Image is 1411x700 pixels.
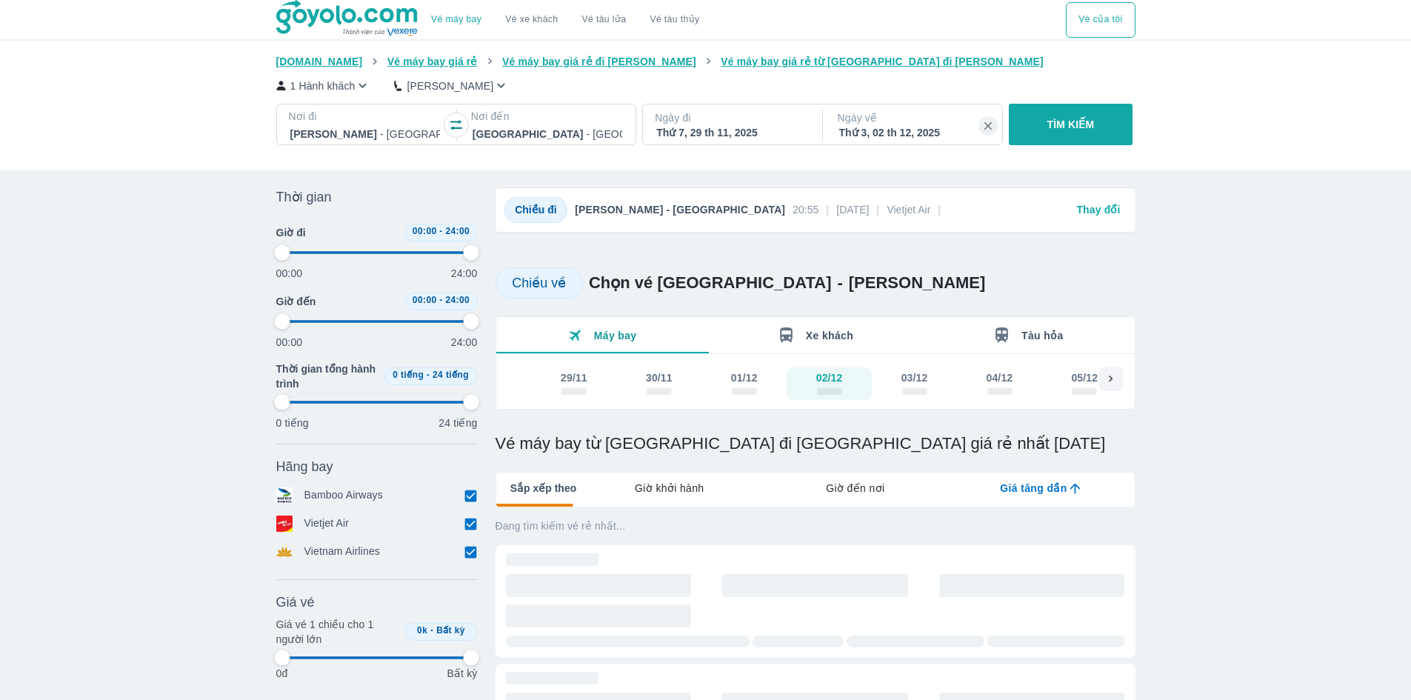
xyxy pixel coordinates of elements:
[515,204,556,216] span: Chiều đi
[987,370,1013,385] div: 04/12
[496,519,1135,533] p: Đang tìm kiếm vé rẻ nhất...
[512,276,566,290] span: Chiều về
[276,335,303,350] p: 00:00
[731,370,758,385] div: 01/12
[1021,330,1064,341] span: Tàu hỏa
[532,367,1099,400] div: scrollable day and price
[1070,198,1126,221] button: Thay đổi
[276,361,378,391] span: Thời gian tổng hành trình
[451,266,478,281] p: 24:00
[505,14,558,25] a: Vé xe khách
[304,516,350,532] p: Vietjet Air
[393,370,424,380] span: 0 tiếng
[561,370,587,385] div: 29/11
[1009,104,1133,145] button: TÌM KIẾM
[938,202,941,217] p: |
[445,295,470,305] span: 24:00
[638,2,711,38] button: Vé tàu thủy
[436,625,465,636] span: Bất kỳ
[413,226,437,236] span: 00:00
[510,481,577,496] span: Sắp xếp theo
[471,109,624,124] p: Nơi đến
[646,370,673,385] div: 30/11
[433,370,469,380] span: 24 tiếng
[502,56,696,67] span: Vé máy bay giá rẻ đi [PERSON_NAME]
[276,54,1135,69] nav: breadcrumb
[575,202,785,217] p: [PERSON_NAME] - [GEOGRAPHIC_DATA]
[290,79,356,93] p: 1 Hành khách
[276,593,315,611] span: Giá vé
[276,666,288,681] p: 0đ
[589,273,985,293] span: Chọn vé [GEOGRAPHIC_DATA] [PERSON_NAME]
[439,226,442,236] span: -
[451,335,478,350] p: 24:00
[304,487,383,504] p: Bamboo Airways
[793,202,818,217] span: 20:55
[438,416,477,430] p: 24 tiếng
[1071,370,1098,385] div: 05/12
[1047,117,1095,132] p: TÌM KIẾM
[413,295,437,305] span: 00:00
[826,202,829,217] p: |
[394,78,509,93] button: [PERSON_NAME]
[445,226,470,236] span: 24:00
[276,266,303,281] p: 00:00
[276,188,332,206] span: Thời gian
[635,481,704,496] span: Giờ khởi hành
[839,125,989,140] div: Thứ 3, 02 th 12, 2025
[836,202,869,217] span: [DATE]
[721,56,1044,67] span: Vé máy bay giá rẻ từ [GEOGRAPHIC_DATA] đi [PERSON_NAME]
[570,2,638,38] a: Vé tàu lửa
[439,295,442,305] span: -
[276,458,333,476] span: Hãng bay
[1076,202,1120,217] p: Thay đổi
[1000,481,1067,496] span: Giá tăng dần
[656,125,806,140] div: Thứ 7, 29 th 11, 2025
[427,370,430,380] span: -
[419,2,711,38] div: choose transportation mode
[576,473,1134,504] div: lab API tabs example
[289,109,441,124] p: Nơi đi
[901,370,928,385] div: 03/12
[594,330,637,341] span: Máy bay
[838,110,990,125] p: Ngày về
[806,330,853,341] span: Xe khách
[430,625,433,636] span: -
[276,56,363,67] span: [DOMAIN_NAME]
[276,78,371,93] button: 1 Hành khách
[417,625,427,636] span: 0k
[876,202,879,217] p: |
[407,79,493,93] p: [PERSON_NAME]
[837,273,842,292] span: -
[276,225,306,240] span: Giờ đi
[276,294,316,309] span: Giờ đến
[276,416,309,430] p: 0 tiếng
[304,544,381,560] p: Vietnam Airlines
[431,14,481,25] a: Vé máy bay
[816,370,843,385] div: 02/12
[1066,2,1135,38] div: choose transportation mode
[447,666,477,681] p: Bất kỳ
[887,202,930,217] span: Vietjet Air
[496,433,1135,454] h1: Vé máy bay từ [GEOGRAPHIC_DATA] đi [GEOGRAPHIC_DATA] giá rẻ nhất [DATE]
[276,617,399,647] p: Giá vé 1 chiều cho 1 người lớn
[387,56,478,67] span: Vé máy bay giá rẻ
[826,481,884,496] span: Giờ đến nơi
[655,110,807,125] p: Ngày đi
[1066,2,1135,38] button: Vé của tôi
